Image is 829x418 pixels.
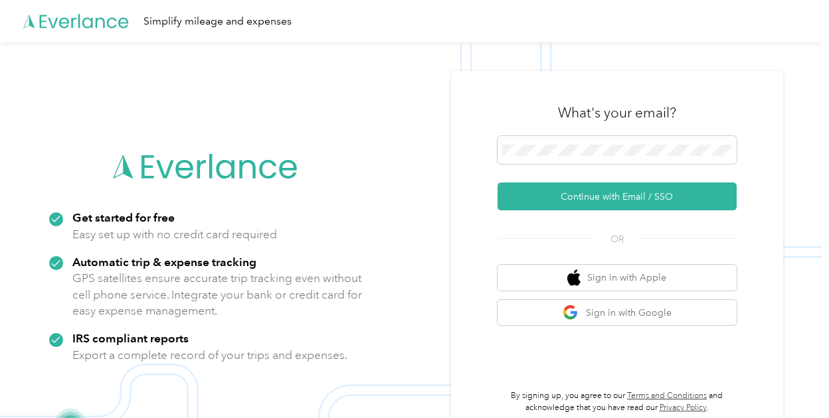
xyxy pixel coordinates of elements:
[72,331,189,345] strong: IRS compliant reports
[498,265,737,291] button: apple logoSign in with Apple
[72,270,363,319] p: GPS satellites ensure accurate trip tracking even without cell phone service. Integrate your bank...
[567,269,581,286] img: apple logo
[498,182,737,210] button: Continue with Email / SSO
[498,390,737,413] p: By signing up, you agree to our and acknowledge that you have read our .
[143,13,292,30] div: Simplify mileage and expenses
[594,232,640,246] span: OR
[72,210,175,224] strong: Get started for free
[72,226,277,243] p: Easy set up with no credit card required
[498,300,737,326] button: google logoSign in with Google
[72,255,256,269] strong: Automatic trip & expense tracking
[563,305,579,321] img: google logo
[627,391,707,401] a: Terms and Conditions
[660,403,707,413] a: Privacy Policy
[72,347,347,364] p: Export a complete record of your trips and expenses.
[558,104,676,122] h3: What's your email?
